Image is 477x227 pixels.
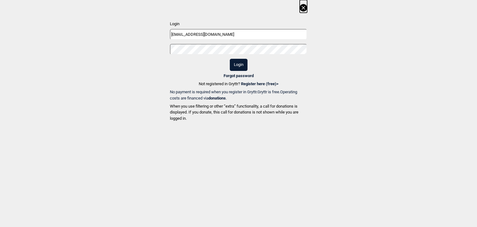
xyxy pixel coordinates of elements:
button: Login [230,59,248,71]
p: Login [170,21,307,27]
a: Forgot password [224,73,254,78]
a: No payment is required when you register in Gryttr.Gryttr is free.Operating costs are financed vi... [170,89,307,101]
input: Email [170,29,307,40]
b: donations [208,96,226,100]
p: When you use filtering or other “extra” functionality, a call for donations is displayed. If you ... [170,103,307,122]
a: Register here (free)> [241,81,279,86]
p: No payment is required when you register in Gryttr. Gryttr is free. Operating costs are financed ... [170,89,307,101]
p: Not registered in Gryttr? [199,81,279,87]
